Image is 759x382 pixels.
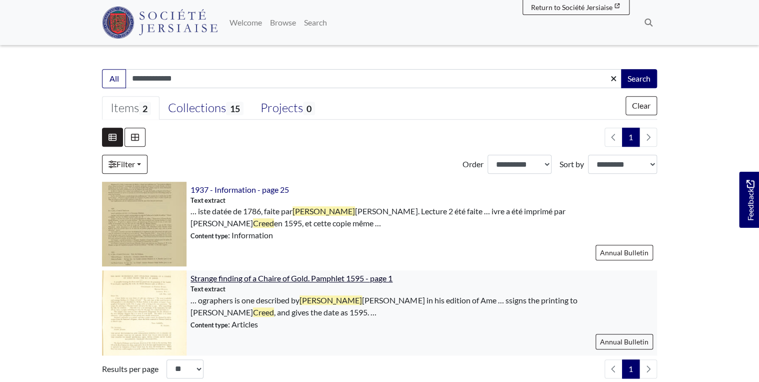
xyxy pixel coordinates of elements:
a: Annual Bulletin [595,245,653,260]
a: Strange finding of a Chaire of Gold. Pamphlet 1595 - page 1 [190,273,392,283]
nav: pagination [600,128,657,147]
a: Would you like to provide feedback? [739,172,759,228]
span: : Articles [190,318,258,330]
img: Strange finding of a Chaire of Gold. Pamphlet 1595 - page 1 [102,270,186,355]
span: Return to Société Jersiaise [531,3,612,12]
nav: pagination [600,359,657,378]
li: Previous page [604,359,622,378]
span: [PERSON_NAME] [292,206,355,216]
span: Creed [253,218,274,228]
span: : Information [190,229,273,241]
a: Browse [266,13,300,33]
span: Text extract [190,284,225,294]
span: 15 [226,102,243,115]
button: Search [621,69,657,88]
span: Goto page 1 [622,359,639,378]
span: 0 [303,102,315,115]
span: … ographers is one described by [PERSON_NAME] in his edition of Ame … ssigns the printing to [PER... [190,294,657,318]
span: Content type [190,232,228,240]
button: All [102,69,126,88]
a: Filter [102,155,147,174]
a: Société Jersiaise logo [102,4,217,41]
li: Previous page [604,128,622,147]
div: Items [110,101,151,116]
span: 2 [139,102,151,115]
span: … iste datée de 1786, faite par [PERSON_NAME]. Lecture 2 été faite … ivre a été imprimé par [PERS... [190,205,657,229]
span: Goto page 1 [622,128,639,147]
img: Société Jersiaise [102,7,217,39]
span: Text extract [190,196,225,205]
img: 1937 - Information - page 25 [102,182,186,266]
span: Feedback [744,180,756,221]
label: Order [462,158,483,170]
div: Projects [260,101,315,116]
span: Content type [190,321,228,329]
span: Creed [253,307,274,317]
a: Annual Bulletin [595,334,653,349]
label: Results per page [102,363,158,375]
input: Enter one or more search terms... [125,69,622,88]
span: [PERSON_NAME] [299,295,362,305]
a: 1937 - Information - page 25 [190,185,289,194]
a: Welcome [225,13,266,33]
label: Sort by [559,158,584,170]
a: Search [300,13,331,33]
button: Clear [625,96,657,115]
div: Collections [168,101,243,116]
